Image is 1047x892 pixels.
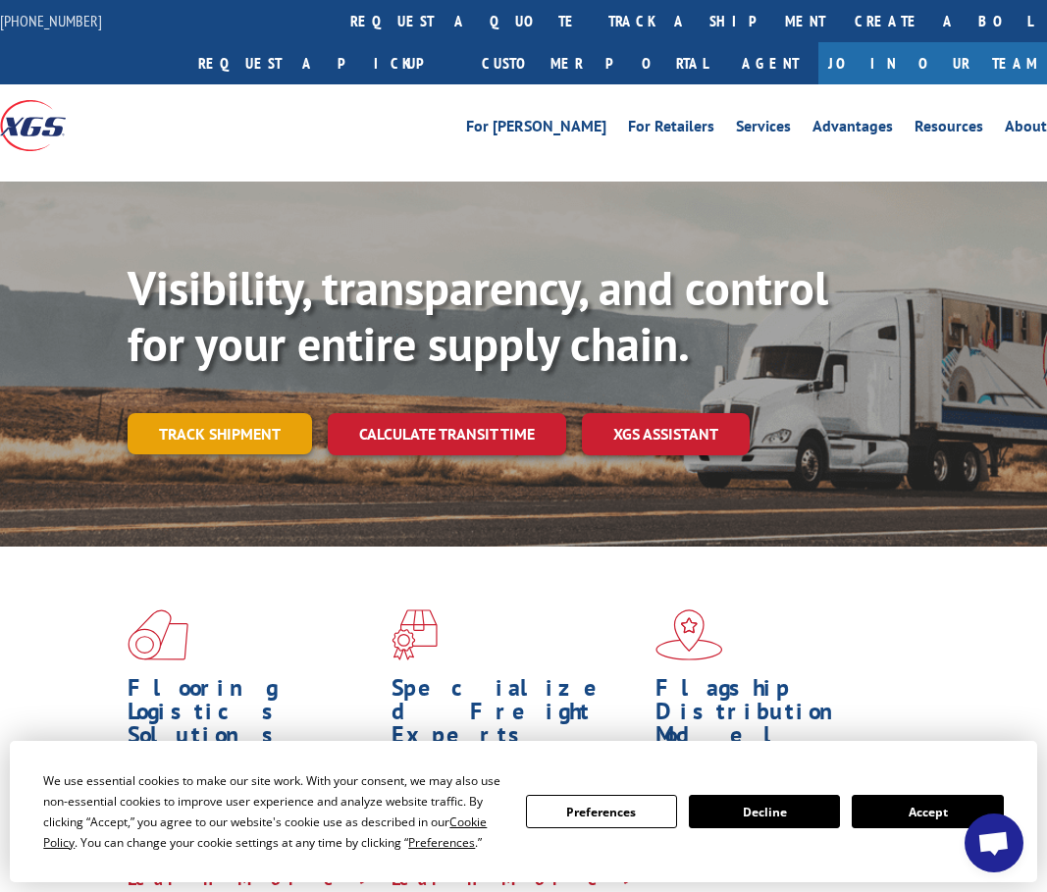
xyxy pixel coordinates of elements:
[128,413,312,454] a: Track shipment
[43,770,501,853] div: We use essential cookies to make our site work. With your consent, we may also use non-essential ...
[328,413,566,455] a: Calculate transit time
[392,609,438,660] img: xgs-icon-focused-on-flooring-red
[128,867,372,890] a: Learn More >
[655,676,905,757] h1: Flagship Distribution Model
[128,609,188,660] img: xgs-icon-total-supply-chain-intelligence-red
[852,795,1003,828] button: Accept
[655,609,723,660] img: xgs-icon-flagship-distribution-model-red
[818,42,1047,84] a: Join Our Team
[392,676,641,757] h1: Specialized Freight Experts
[466,119,606,140] a: For [PERSON_NAME]
[736,119,791,140] a: Services
[128,676,377,757] h1: Flooring Logistics Solutions
[582,413,750,455] a: XGS ASSISTANT
[628,119,714,140] a: For Retailers
[183,42,467,84] a: Request a pickup
[689,795,840,828] button: Decline
[10,741,1037,882] div: Cookie Consent Prompt
[915,119,983,140] a: Resources
[467,42,722,84] a: Customer Portal
[128,257,828,375] b: Visibility, transparency, and control for your entire supply chain.
[408,834,475,851] span: Preferences
[812,119,893,140] a: Advantages
[722,42,818,84] a: Agent
[965,813,1023,872] div: Open chat
[526,795,677,828] button: Preferences
[392,867,636,890] a: Learn More >
[1005,119,1047,140] a: About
